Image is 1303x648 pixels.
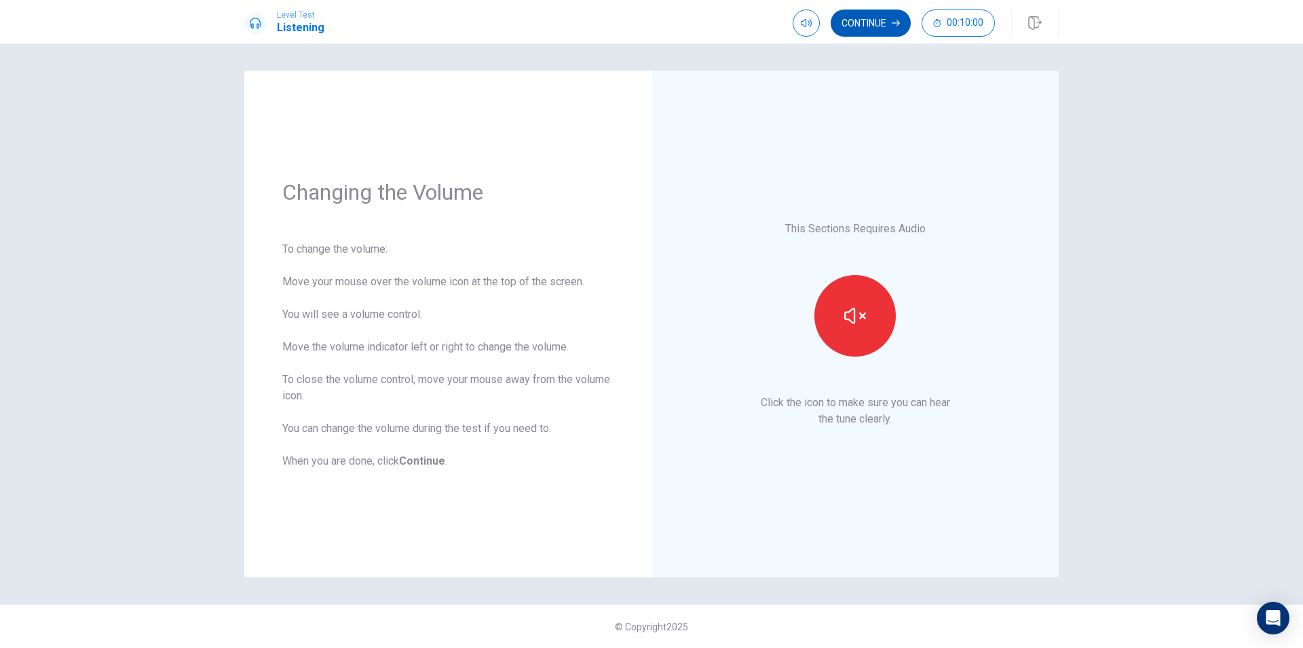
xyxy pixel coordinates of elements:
[761,395,950,427] p: Click the icon to make sure you can hear the tune clearly.
[615,622,688,632] span: © Copyright 2025
[785,221,926,237] p: This Sections Requires Audio
[922,10,995,37] button: 00:10:00
[277,10,324,20] span: Level Test
[282,241,613,469] div: To change the volume: Move your mouse over the volume icon at the top of the screen. You will see...
[277,20,324,36] h1: Listening
[831,10,911,37] button: Continue
[282,179,613,206] h1: Changing the Volume
[1257,602,1289,634] div: Open Intercom Messenger
[947,18,983,29] span: 00:10:00
[399,454,445,467] b: Continue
